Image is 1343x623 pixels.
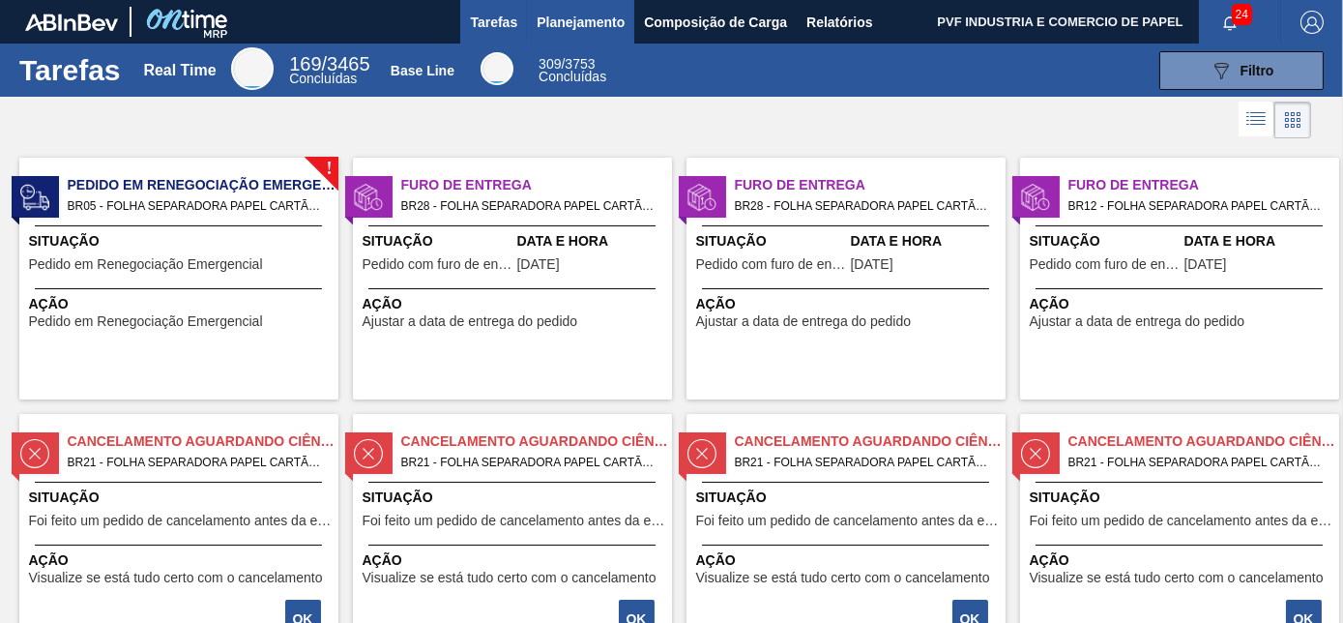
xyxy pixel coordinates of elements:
span: Foi feito um pedido de cancelamento antes da etapa de aguardando faturamento [363,514,667,528]
span: Furo de Entrega [1068,175,1339,195]
div: Visão em Cards [1274,102,1311,138]
span: Ação [29,294,334,314]
span: Situação [29,231,334,252]
span: ! [326,162,332,176]
span: Tarefas [470,11,517,34]
span: Pedido em Renegociação Emergencial [68,175,338,195]
span: Ação [363,550,667,571]
span: Situação [696,488,1001,508]
span: Concluídas [289,71,357,86]
span: Cancelamento aguardando ciência [735,431,1006,452]
span: Situação [696,231,846,252]
span: Situação [1030,231,1180,252]
span: Ação [1030,550,1334,571]
div: Base Line [391,63,454,78]
span: Relatórios [806,11,872,34]
span: Ação [29,550,334,571]
div: Real Time [231,47,274,90]
img: TNhmsLtSVTkK8tSr43FrP2fwEKptu5GPRR3wAAAABJRU5ErkJggg== [25,14,118,31]
span: / 3465 [289,53,369,74]
div: Real Time [289,56,369,85]
span: Filtro [1241,63,1274,78]
span: Data e Hora [851,231,1001,252]
div: Base Line [539,58,606,83]
span: 24 [1232,4,1252,25]
img: status [687,183,716,212]
img: Logout [1300,11,1324,34]
span: Ajustar a data de entrega do pedido [1030,314,1245,329]
span: BR28 - FOLHA SEPARADORA PAPEL CARTÃO Pedido - 1975298 [735,195,990,217]
span: Situação [29,488,334,508]
img: status [20,439,49,468]
img: status [354,183,383,212]
span: Situação [363,231,512,252]
button: Notificações [1199,9,1261,36]
span: Cancelamento aguardando ciência [401,431,672,452]
span: BR12 - FOLHA SEPARADORA PAPEL CARTÃO Pedido - 2004524 [1068,195,1324,217]
span: Ajustar a data de entrega do pedido [363,314,578,329]
span: BR05 - FOLHA SEPARADORA PAPEL CARTÃO Pedido - 2027742 [68,195,323,217]
span: BR21 - FOLHA SEPARADORA PAPEL CARTÃO Pedido - 1873710 [1068,452,1324,473]
span: Data e Hora [1184,231,1334,252]
span: Foi feito um pedido de cancelamento antes da etapa de aguardando faturamento [29,514,334,528]
img: status [687,439,716,468]
span: Ação [696,294,1001,314]
span: Ação [363,294,667,314]
span: / 3753 [539,56,595,72]
span: Ação [1030,294,1334,314]
span: Ajustar a data de entrega do pedido [696,314,912,329]
span: 10/09/2025, [1184,257,1227,272]
span: Visualize se está tudo certo com o cancelamento [1030,571,1324,585]
span: Situação [1030,488,1334,508]
span: Furo de Entrega [401,175,672,195]
span: Foi feito um pedido de cancelamento antes da etapa de aguardando faturamento [696,514,1001,528]
span: Visualize se está tudo certo com o cancelamento [696,571,990,585]
img: status [20,183,49,212]
span: Cancelamento aguardando ciência [1068,431,1339,452]
button: Filtro [1159,51,1324,90]
span: Composição de Carga [644,11,787,34]
div: Base Line [481,52,513,85]
span: Pedido com furo de entrega [363,257,512,272]
span: Concluídas [539,69,606,84]
span: Foi feito um pedido de cancelamento antes da etapa de aguardando faturamento [1030,514,1334,528]
img: status [1021,183,1050,212]
div: Visão em Lista [1239,102,1274,138]
span: Furo de Entrega [735,175,1006,195]
img: status [354,439,383,468]
span: Pedido em Renegociação Emergencial [29,314,263,329]
div: Real Time [143,62,216,79]
span: Ação [696,550,1001,571]
span: Data e Hora [517,231,667,252]
span: BR21 - FOLHA SEPARADORA PAPEL CARTÃO Pedido - 1873701 [401,452,657,473]
img: status [1021,439,1050,468]
span: 169 [289,53,321,74]
span: BR21 - FOLHA SEPARADORA PAPEL CARTÃO Pedido - 1873707 [735,452,990,473]
span: Cancelamento aguardando ciência [68,431,338,452]
span: BR21 - FOLHA SEPARADORA PAPEL CARTÃO Pedido - 1873698 [68,452,323,473]
span: Pedido com furo de entrega [1030,257,1180,272]
h1: Tarefas [19,59,121,81]
span: Visualize se está tudo certo com o cancelamento [363,571,657,585]
span: Pedido com furo de entrega [696,257,846,272]
span: 29/08/2025, [517,257,560,272]
span: Planejamento [537,11,625,34]
span: 28/08/2025, [851,257,893,272]
span: Pedido em Renegociação Emergencial [29,257,263,272]
span: Visualize se está tudo certo com o cancelamento [29,571,323,585]
span: 309 [539,56,561,72]
span: BR28 - FOLHA SEPARADORA PAPEL CARTÃO Pedido - 1990882 [401,195,657,217]
span: Situação [363,488,667,508]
